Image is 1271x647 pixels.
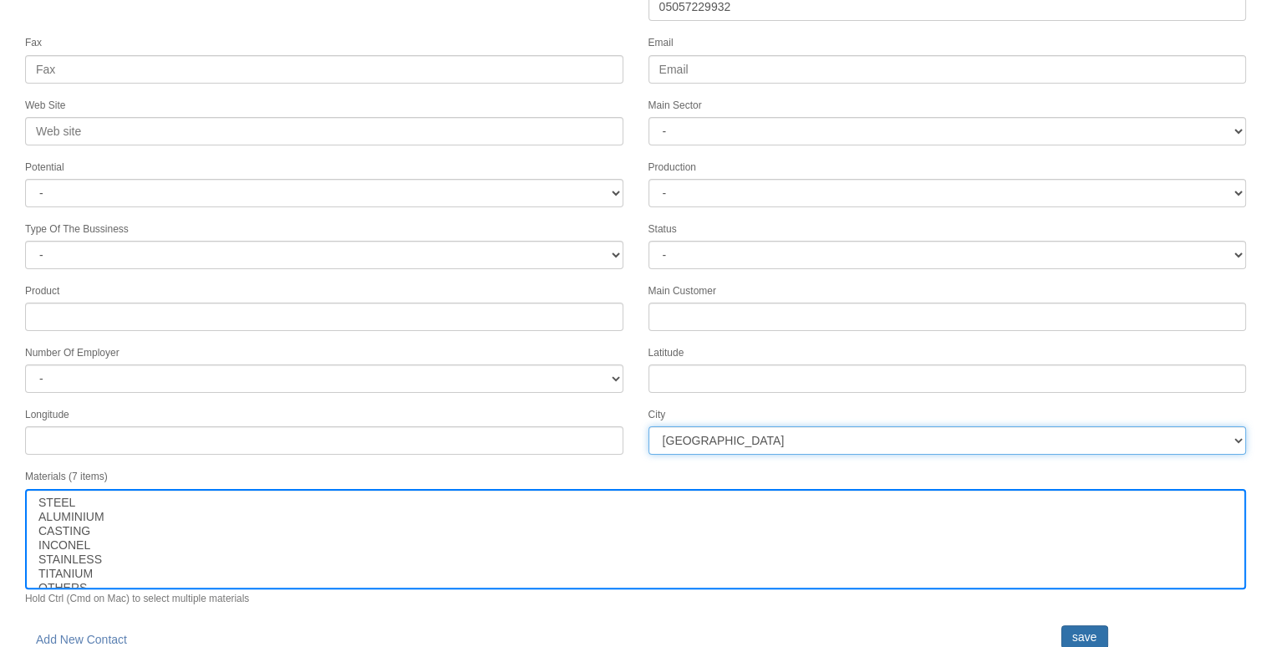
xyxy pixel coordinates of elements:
option: OTHERS [37,581,1234,595]
input: Email [648,55,1247,84]
label: Email [648,36,674,50]
label: Materials (7 items) [25,470,108,484]
label: City [648,408,666,422]
label: Fax [25,36,42,50]
small: Hold Ctrl (Cmd on Mac) to select multiple materials [25,593,249,604]
label: Potential [25,160,64,175]
label: Latitude [648,346,684,360]
label: Web Site [25,99,65,113]
label: Main Sector [648,99,702,113]
label: Product [25,284,59,298]
label: Type Of The Bussiness [25,222,129,237]
label: Number Of Employer [25,346,119,360]
input: Fax [25,55,623,84]
option: INCONEL [37,538,1234,553]
label: Main Customer [648,284,716,298]
option: CASTING [37,524,1234,538]
label: Status [648,222,677,237]
label: Longitude [25,408,69,422]
option: STAINLESS [37,553,1234,567]
option: TITANIUM [37,567,1234,581]
label: Production [648,160,696,175]
option: ALUMINIUM [37,510,1234,524]
option: STEEL [37,496,1234,510]
input: Web site [25,117,623,145]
